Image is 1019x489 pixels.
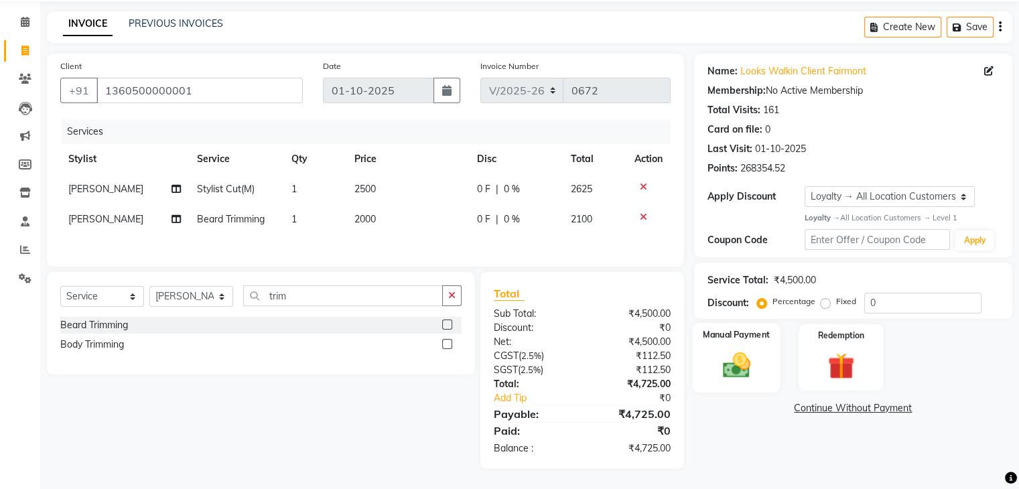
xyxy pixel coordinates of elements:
[571,213,592,225] span: 2100
[582,349,681,363] div: ₹112.50
[68,213,143,225] span: [PERSON_NAME]
[323,60,341,72] label: Date
[774,273,816,287] div: ₹4,500.00
[571,183,592,195] span: 2625
[598,391,680,405] div: ₹0
[714,349,758,381] img: _cash.svg
[582,363,681,377] div: ₹112.50
[354,183,376,195] span: 2500
[805,229,951,250] input: Enter Offer / Coupon Code
[626,144,671,174] th: Action
[504,212,520,226] span: 0 %
[707,84,766,98] div: Membership:
[707,190,805,204] div: Apply Discount
[707,273,768,287] div: Service Total:
[480,60,539,72] label: Invoice Number
[707,64,738,78] div: Name:
[740,64,866,78] a: Looks Walkin Client Fairmont
[484,406,582,422] div: Payable:
[755,142,806,156] div: 01-10-2025
[477,182,490,196] span: 0 F
[707,123,762,137] div: Card on file:
[494,364,518,376] span: SGST
[484,307,582,321] div: Sub Total:
[582,406,681,422] div: ₹4,725.00
[765,123,770,137] div: 0
[484,391,598,405] a: Add Tip
[707,84,999,98] div: No Active Membership
[947,17,994,38] button: Save
[484,363,582,377] div: ( )
[346,144,469,174] th: Price
[582,377,681,391] div: ₹4,725.00
[819,350,863,383] img: _gift.svg
[60,78,98,103] button: +91
[129,17,223,29] a: PREVIOUS INVOICES
[354,213,376,225] span: 2000
[494,350,519,362] span: CGST
[484,423,582,439] div: Paid:
[521,364,541,375] span: 2.5%
[740,161,785,176] div: 268354.52
[243,285,443,306] input: Search or Scan
[805,212,999,224] div: All Location Customers → Level 1
[484,321,582,335] div: Discount:
[63,12,113,36] a: INVOICE
[707,142,752,156] div: Last Visit:
[805,213,840,222] strong: Loyalty →
[283,144,346,174] th: Qty
[60,60,82,72] label: Client
[496,212,498,226] span: |
[582,335,681,349] div: ₹4,500.00
[60,318,128,332] div: Beard Trimming
[864,17,941,38] button: Create New
[707,296,749,310] div: Discount:
[60,144,189,174] th: Stylist
[484,377,582,391] div: Total:
[504,182,520,196] span: 0 %
[707,161,738,176] div: Points:
[582,321,681,335] div: ₹0
[697,401,1010,415] a: Continue Without Payment
[582,307,681,321] div: ₹4,500.00
[496,182,498,196] span: |
[836,295,856,307] label: Fixed
[582,423,681,439] div: ₹0
[484,349,582,363] div: ( )
[563,144,626,174] th: Total
[521,350,541,361] span: 2.5%
[291,183,297,195] span: 1
[582,441,681,456] div: ₹4,725.00
[484,335,582,349] div: Net:
[62,119,681,144] div: Services
[707,103,760,117] div: Total Visits:
[818,330,864,342] label: Redemption
[291,213,297,225] span: 1
[197,183,255,195] span: Stylist Cut(M)
[484,441,582,456] div: Balance :
[707,233,805,247] div: Coupon Code
[703,328,770,341] label: Manual Payment
[189,144,283,174] th: Service
[197,213,265,225] span: Beard Trimming
[469,144,563,174] th: Disc
[772,295,815,307] label: Percentage
[477,212,490,226] span: 0 F
[68,183,143,195] span: [PERSON_NAME]
[955,230,994,251] button: Apply
[763,103,779,117] div: 161
[96,78,303,103] input: Search by Name/Mobile/Email/Code
[494,287,525,301] span: Total
[60,338,124,352] div: Body Trimming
